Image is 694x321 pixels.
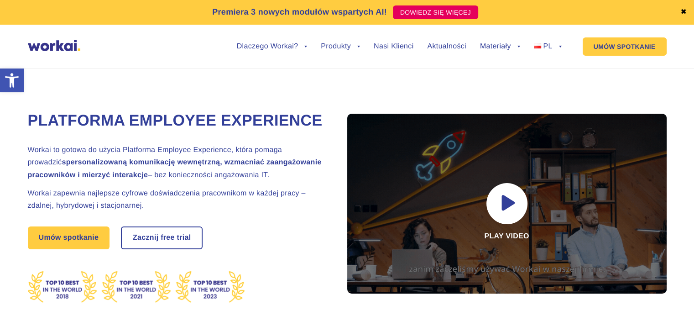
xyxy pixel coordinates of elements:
[28,144,324,181] h2: Workai to gotowa do użycia Platforma Employee Experience, która pomaga prowadzić – bez koniecznoś...
[28,226,110,249] a: Umów spotkanie
[480,43,520,50] a: Materiały
[393,5,478,19] a: DOWIEDZ SIĘ WIĘCEJ
[122,227,202,248] a: Zacznij free trial
[543,42,552,50] span: PL
[321,43,360,50] a: Produkty
[347,114,667,294] div: Play video
[237,43,308,50] a: Dlaczego Workai?
[28,158,322,179] strong: spersonalizowaną komunikację wewnętrzną, wzmacniać zaangażowanie pracowników i mierzyć interakcje
[374,43,413,50] a: Nasi Klienci
[28,111,324,132] h1: Platforma Employee Experience
[427,43,466,50] a: Aktualności
[680,9,687,16] a: ✖
[212,6,387,18] p: Premiera 3 nowych modułów wspartych AI!
[583,37,667,56] a: UMÓW SPOTKANIE
[28,187,324,212] h2: Workai zapewnia najlepsze cyfrowe doświadczenia pracownikom w każdej pracy – zdalnej, hybrydowej ...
